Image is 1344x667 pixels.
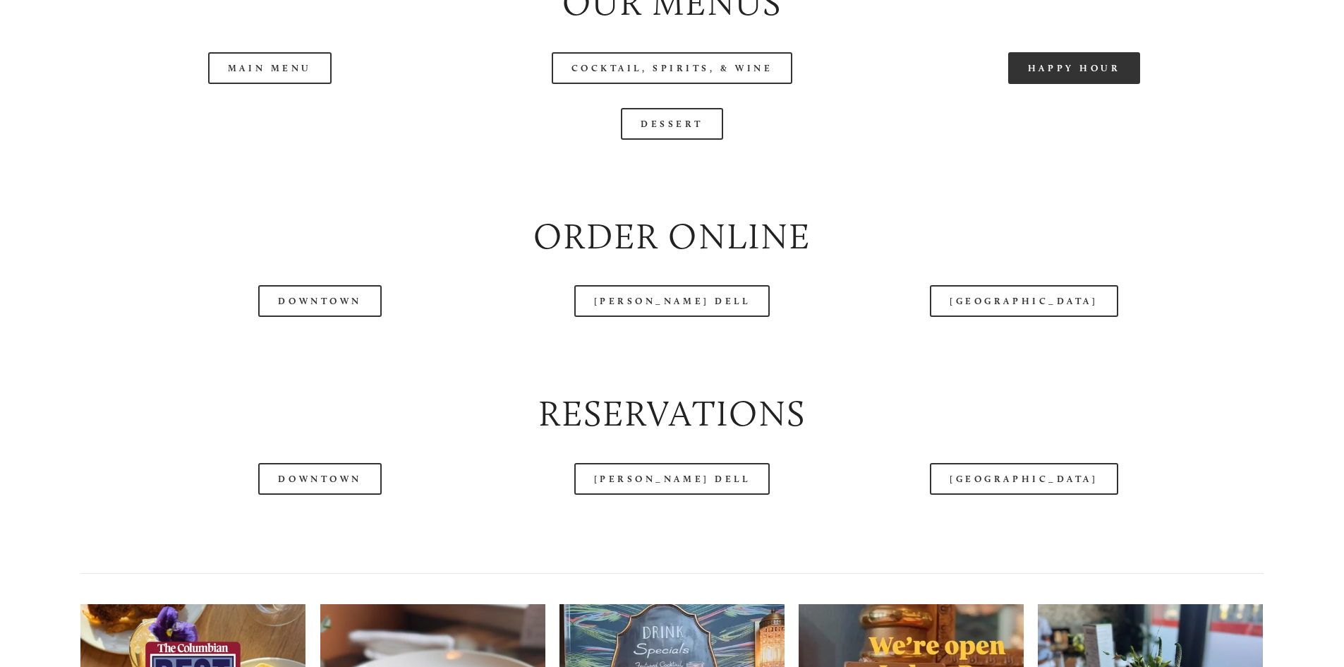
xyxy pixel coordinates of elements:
[574,463,770,495] a: [PERSON_NAME] Dell
[80,389,1263,439] h2: Reservations
[930,463,1118,495] a: [GEOGRAPHIC_DATA]
[258,463,381,495] a: Downtown
[80,212,1263,262] h2: Order Online
[258,285,381,317] a: Downtown
[621,108,723,140] a: Dessert
[930,285,1118,317] a: [GEOGRAPHIC_DATA]
[574,285,770,317] a: [PERSON_NAME] Dell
